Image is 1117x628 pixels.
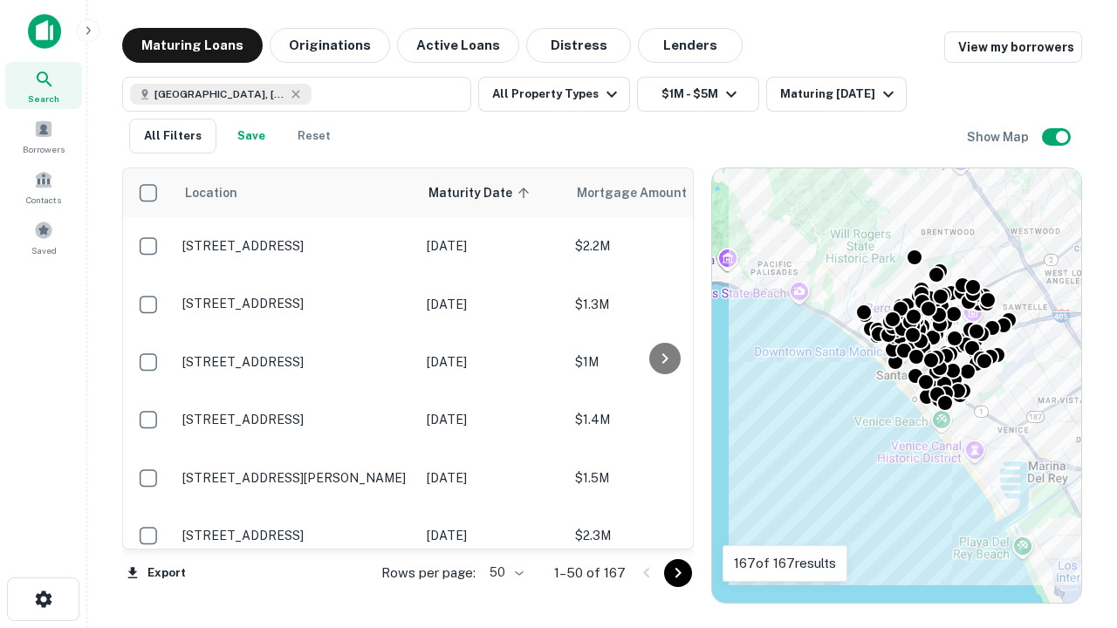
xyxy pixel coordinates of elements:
p: [STREET_ADDRESS] [182,354,409,370]
span: Location [184,182,237,203]
button: All Filters [129,119,216,154]
button: Active Loans [397,28,519,63]
span: Mortgage Amount [577,182,709,203]
a: Search [5,62,82,109]
p: [STREET_ADDRESS] [182,412,409,427]
iframe: Chat Widget [1030,488,1117,572]
div: Maturing [DATE] [780,84,899,105]
button: Go to next page [664,559,692,587]
p: $1.3M [575,295,750,314]
button: Distress [526,28,631,63]
p: Rows per page: [381,563,476,584]
span: [GEOGRAPHIC_DATA], [GEOGRAPHIC_DATA], [GEOGRAPHIC_DATA] [154,86,285,102]
a: Contacts [5,163,82,210]
p: [STREET_ADDRESS] [182,238,409,254]
p: [STREET_ADDRESS] [182,528,409,543]
a: Saved [5,214,82,261]
button: Maturing [DATE] [766,77,907,112]
th: Mortgage Amount [566,168,758,217]
p: $2.2M [575,236,750,256]
p: [DATE] [427,410,558,429]
p: $2.3M [575,526,750,545]
p: 1–50 of 167 [554,563,626,584]
button: Lenders [638,28,743,63]
p: [DATE] [427,352,558,372]
p: [DATE] [427,295,558,314]
div: 50 [483,560,526,585]
span: Search [28,92,59,106]
p: [DATE] [427,468,558,488]
a: View my borrowers [944,31,1082,63]
span: Maturity Date [428,182,535,203]
button: [GEOGRAPHIC_DATA], [GEOGRAPHIC_DATA], [GEOGRAPHIC_DATA] [122,77,471,112]
p: $1.5M [575,468,750,488]
button: Maturing Loans [122,28,263,63]
div: 0 0 [712,168,1081,603]
button: $1M - $5M [637,77,759,112]
h6: Show Map [967,127,1031,147]
button: All Property Types [478,77,630,112]
button: Reset [286,119,342,154]
button: Save your search to get updates of matches that match your search criteria. [223,119,279,154]
span: Contacts [26,193,61,207]
span: Borrowers [23,142,65,156]
p: $1M [575,352,750,372]
img: capitalize-icon.png [28,14,61,49]
p: 167 of 167 results [734,553,836,574]
button: Export [122,560,190,586]
span: Saved [31,243,57,257]
th: Maturity Date [418,168,566,217]
p: [DATE] [427,526,558,545]
a: Borrowers [5,113,82,160]
p: $1.4M [575,410,750,429]
p: [STREET_ADDRESS] [182,296,409,311]
th: Location [174,168,418,217]
button: Originations [270,28,390,63]
p: [STREET_ADDRESS][PERSON_NAME] [182,470,409,486]
p: [DATE] [427,236,558,256]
